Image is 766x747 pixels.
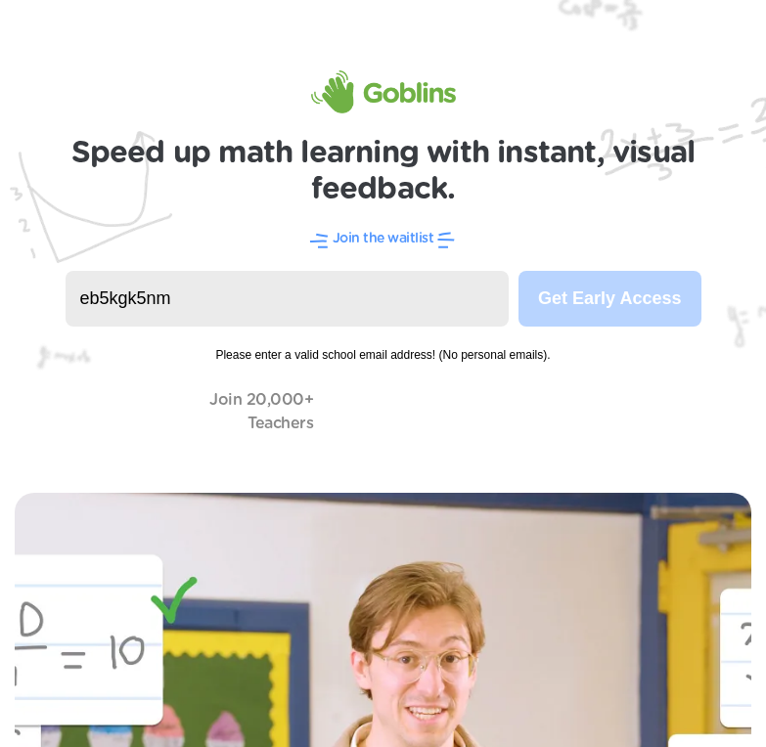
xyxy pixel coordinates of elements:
[209,388,313,435] p: Join 20,000+ Teachers
[518,271,700,327] button: Get Early Access
[66,271,510,327] input: name@yourschool.org
[333,229,434,249] p: Join the waitlist
[15,135,751,207] h1: Speed up math learning with instant, visual feedback.
[66,327,701,364] span: Please enter a valid school email address! (No personal emails).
